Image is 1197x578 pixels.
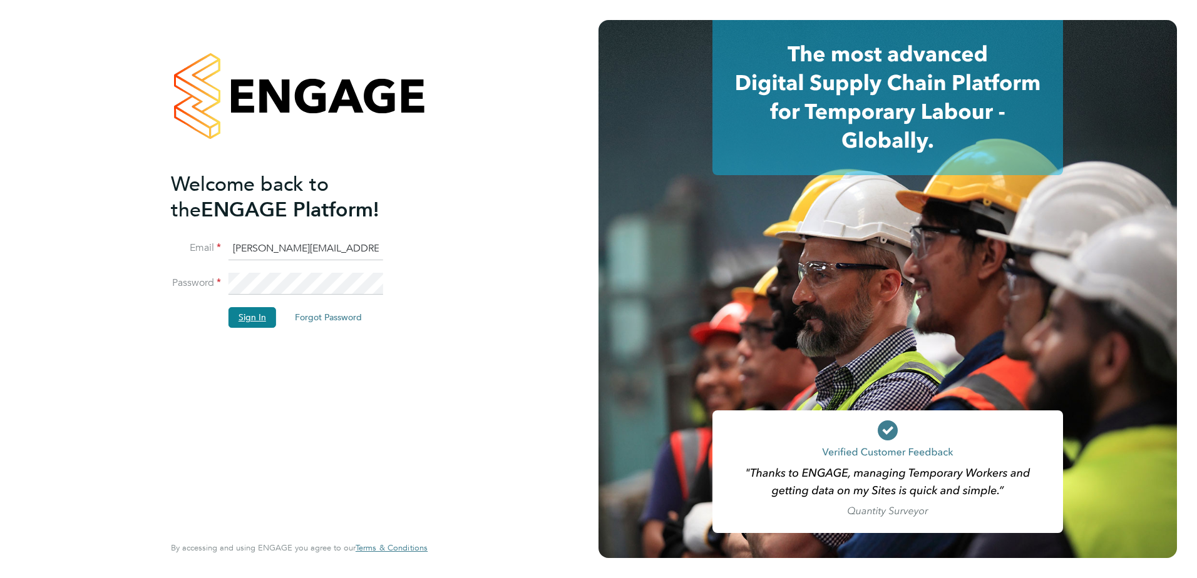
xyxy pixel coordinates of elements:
[171,171,415,223] h2: ENGAGE Platform!
[229,307,276,327] button: Sign In
[285,307,372,327] button: Forgot Password
[356,543,428,553] a: Terms & Conditions
[171,542,428,553] span: By accessing and using ENGAGE you agree to our
[229,238,383,260] input: Enter your work email...
[171,276,221,290] label: Password
[171,172,329,222] span: Welcome back to the
[171,241,221,255] label: Email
